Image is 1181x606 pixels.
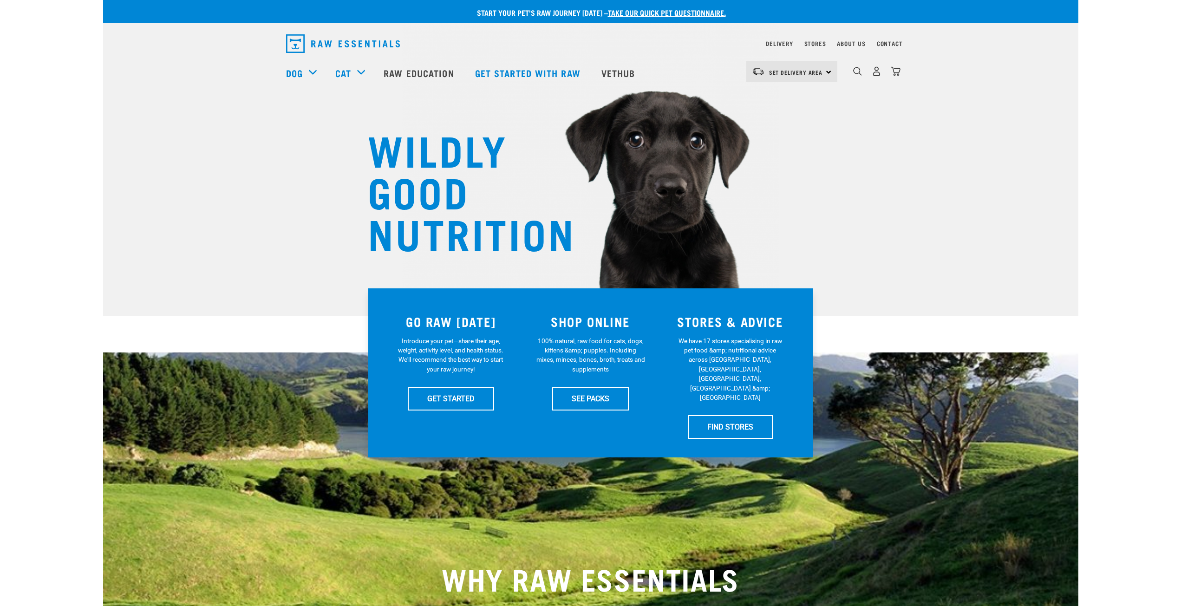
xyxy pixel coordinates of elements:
img: van-moving.png [752,67,764,76]
p: We have 17 stores specialising in raw pet food &amp; nutritional advice across [GEOGRAPHIC_DATA],... [676,336,785,403]
a: About Us [837,42,865,45]
h2: WHY RAW ESSENTIALS [286,561,895,595]
a: Delivery [766,42,793,45]
a: Cat [335,66,351,80]
img: home-icon-1@2x.png [853,67,862,76]
p: Introduce your pet—share their age, weight, activity level, and health status. We'll recommend th... [396,336,505,374]
nav: dropdown navigation [279,31,903,57]
a: Stores [804,42,826,45]
img: home-icon@2x.png [891,66,900,76]
h3: GO RAW [DATE] [387,314,515,329]
a: Vethub [592,54,647,91]
a: Dog [286,66,303,80]
img: Raw Essentials Logo [286,34,400,53]
a: FIND STORES [688,415,773,438]
a: GET STARTED [408,387,494,410]
p: 100% natural, raw food for cats, dogs, kittens &amp; puppies. Including mixes, minces, bones, bro... [536,336,645,374]
img: user.png [872,66,881,76]
a: Contact [877,42,903,45]
a: SEE PACKS [552,387,629,410]
h1: WILDLY GOOD NUTRITION [368,128,554,253]
a: Get started with Raw [466,54,592,91]
h3: SHOP ONLINE [526,314,655,329]
nav: dropdown navigation [103,54,1078,91]
p: Start your pet’s raw journey [DATE] – [110,7,1085,18]
a: Raw Education [374,54,465,91]
h3: STORES & ADVICE [666,314,795,329]
span: Set Delivery Area [769,71,823,74]
a: take our quick pet questionnaire. [608,10,726,14]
